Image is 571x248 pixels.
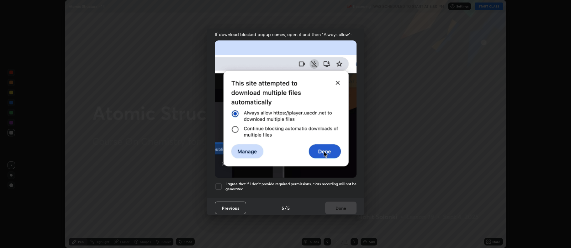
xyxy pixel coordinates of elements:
[285,205,287,211] h4: /
[225,182,357,191] h5: I agree that if I don't provide required permissions, class recording will not be generated
[215,31,357,37] span: If download blocked popup comes, open it and then "Always allow":
[287,205,290,211] h4: 5
[282,205,284,211] h4: 5
[215,40,357,177] img: downloads-permission-blocked.gif
[215,202,246,214] button: Previous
